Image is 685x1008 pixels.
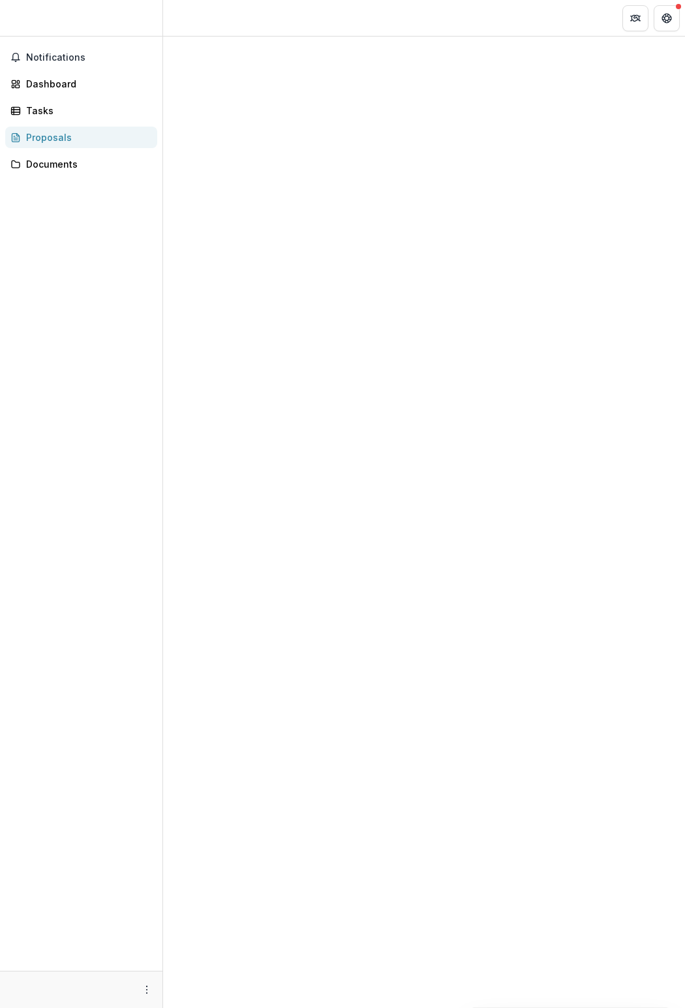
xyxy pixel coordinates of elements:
button: More [139,982,155,998]
button: Get Help [654,5,680,31]
button: Notifications [5,47,157,68]
a: Tasks [5,100,157,121]
span: Notifications [26,52,152,63]
div: Documents [26,157,147,171]
a: Documents [5,153,157,175]
a: Dashboard [5,73,157,95]
div: Proposals [26,130,147,144]
a: Proposals [5,127,157,148]
button: Partners [622,5,648,31]
div: Tasks [26,104,147,117]
div: Dashboard [26,77,147,91]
